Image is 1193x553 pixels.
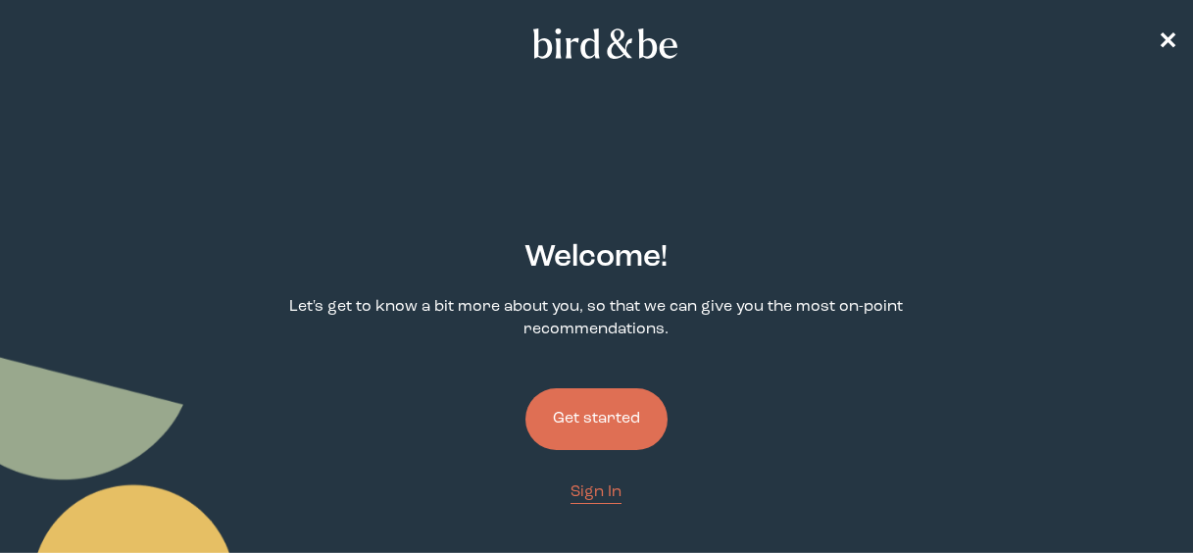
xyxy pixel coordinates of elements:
[1158,31,1177,55] span: ✕
[1095,461,1173,533] iframe: Gorgias live chat messenger
[1158,26,1177,61] a: ✕
[525,388,668,450] button: Get started
[525,357,668,481] a: Get started
[224,296,969,341] p: Let's get to know a bit more about you, so that we can give you the most on-point recommendations.
[571,481,621,504] a: Sign In
[524,235,668,280] h2: Welcome !
[571,484,621,500] span: Sign In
